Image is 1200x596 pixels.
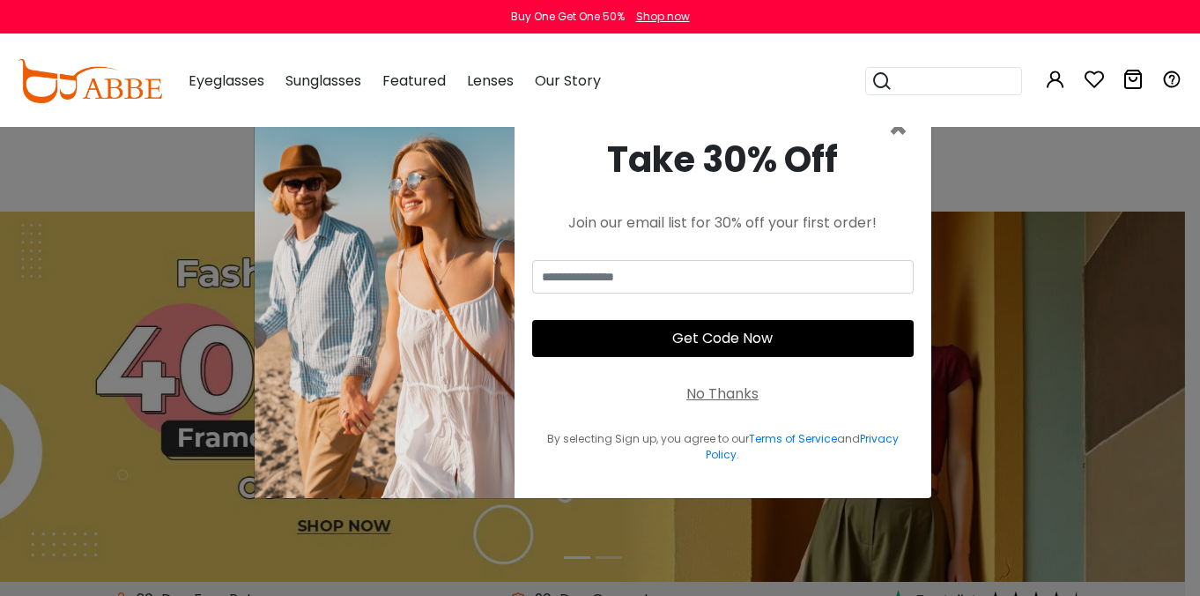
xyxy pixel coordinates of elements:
a: Privacy Policy [706,431,899,462]
button: Get Code Now [532,320,914,357]
div: No Thanks [686,384,759,405]
span: Sunglasses [285,71,361,91]
img: abbeglasses.com [18,59,162,103]
div: Shop now [636,9,690,25]
div: Join our email list for 30% off your first order! [532,212,914,234]
span: Lenses [467,71,514,91]
div: By selecting Sign up, you agree to our and . [532,431,914,463]
button: Close [888,112,908,144]
img: welcome [255,98,515,498]
a: Terms of Service [749,431,837,446]
span: Eyeglasses [189,71,264,91]
div: Buy One Get One 50% [511,9,625,25]
span: Our Story [535,71,601,91]
span: Featured [382,71,446,91]
a: Shop now [627,9,690,24]
div: Take 30% Off [532,133,914,186]
span: × [888,105,908,150]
